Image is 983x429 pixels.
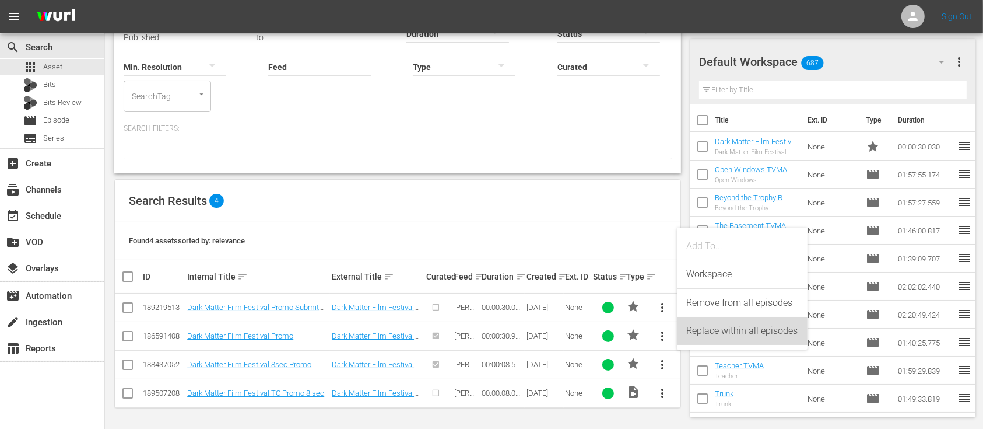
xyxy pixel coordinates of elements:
span: Bits Review [43,97,82,109]
div: Bits Review [23,96,37,110]
button: more_vert [649,379,677,407]
span: sort [516,271,526,282]
td: None [803,132,862,161]
div: [DATE] [526,389,562,397]
span: reorder [958,363,972,377]
span: sort [619,271,629,282]
div: Feed [454,270,479,284]
div: None [566,389,590,397]
td: 01:49:33.819 [894,385,958,413]
td: None [803,357,862,385]
td: 02:20:49.424 [894,301,958,329]
span: Episode [866,168,880,182]
div: [DATE] [526,332,562,340]
div: Workspace [686,260,798,288]
span: reorder [958,279,972,293]
td: 01:57:27.559 [894,189,958,217]
td: None [803,385,862,413]
span: sort [558,271,568,282]
div: Created [526,270,562,284]
div: External Title [332,270,423,284]
td: 00:00:30.030 [894,132,958,161]
span: sort [384,271,394,282]
a: Dark Matter Film Festival Promo [187,332,293,340]
div: Duration [482,270,523,284]
div: 00:00:30.964 [482,332,523,340]
span: more_vert [656,358,670,372]
div: Add To... [686,232,798,260]
span: Search Results [129,194,207,208]
span: reorder [958,167,972,181]
a: Sign Out [942,12,972,21]
a: Dark Matter Film Festival TC Promo 8 sec [332,389,419,406]
td: None [803,301,862,329]
th: Type [859,104,891,137]
span: Episode [23,114,37,128]
span: Episode [866,224,880,238]
div: Bits [23,78,37,92]
span: Bits [43,79,56,90]
button: more_vert [649,351,677,379]
td: None [803,329,862,357]
span: Ingestion [6,315,20,329]
span: [PERSON_NAME] [454,303,478,329]
span: 687 [801,51,823,75]
span: Episode [866,336,880,350]
span: Asset [23,60,37,74]
a: Trunk [715,389,733,398]
span: Asset [43,61,62,73]
span: reorder [958,335,972,349]
button: more_vert [649,294,677,322]
span: Episode [866,308,880,322]
span: PROMO [626,357,640,371]
div: None [566,360,590,369]
span: [PERSON_NAME] [454,389,478,415]
span: sort [475,271,485,282]
span: reorder [958,307,972,321]
span: Overlays [6,261,20,275]
div: 188437052 [143,360,184,369]
p: Search Filters: [124,124,672,134]
span: Episode [866,392,880,406]
td: 01:40:25.775 [894,329,958,357]
div: 186591408 [143,332,184,340]
a: Dark Matter Film Festival 8sec Promo [332,360,419,378]
a: Beyond the Trophy R [715,193,782,202]
span: Automation [6,289,20,303]
a: Dark Matter Film Festival Promo [332,332,419,349]
div: None [566,303,590,312]
div: [DATE] [526,303,562,312]
div: Replace within all episodes [686,317,798,345]
span: reorder [958,391,972,405]
span: Create [6,156,20,170]
span: VOD [6,235,20,249]
div: Teacher [715,372,764,380]
td: 01:39:09.707 [894,245,958,273]
th: Duration [891,104,961,137]
td: 01:46:00.817 [894,217,958,245]
span: Reports [6,341,20,355]
span: Episode [866,280,880,294]
button: more_vert [953,48,967,76]
td: None [803,161,862,189]
div: [DATE] [526,360,562,369]
span: Video [626,385,640,399]
button: more_vert [649,322,677,350]
div: Remove from all episodes [686,289,798,317]
div: Curated [426,272,451,281]
span: reorder [958,139,972,153]
span: Episode [866,196,880,210]
td: None [803,245,862,273]
a: Dark Matter Film Festival Promo Submit Your Film 30 sec [715,137,797,163]
span: 4 [209,194,224,208]
span: Schedule [6,209,20,223]
a: Dark Matter Film Festival Promo Submit Your Film 30 sec [187,303,324,320]
a: Teacher TVMA [715,361,764,370]
img: ans4CAIJ8jUAAAAAAAAAAAAAAAAAAAAAAAAgQb4GAAAAAAAAAAAAAAAAAAAAAAAAJMjXAAAAAAAAAAAAAAAAAAAAAAAAgAT5G... [28,3,84,30]
a: Open Windows TVMA [715,165,787,174]
span: Series [43,132,64,144]
span: more_vert [953,55,967,69]
div: 189507208 [143,389,184,397]
div: 00:00:08.505 [482,360,523,369]
div: 00:00:30.030 [482,303,523,312]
